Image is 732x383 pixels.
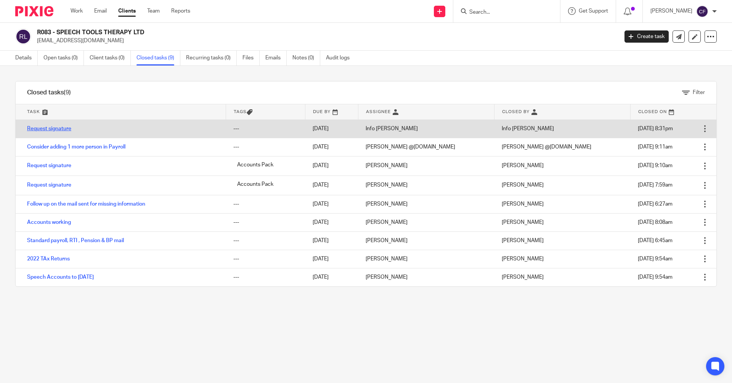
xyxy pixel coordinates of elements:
[358,156,494,176] td: [PERSON_NAME]
[650,7,692,15] p: [PERSON_NAME]
[638,256,673,262] span: [DATE] 9:54am
[15,29,31,45] img: svg%3E
[64,89,71,96] span: (9)
[358,268,494,286] td: [PERSON_NAME]
[233,180,277,189] span: Accounts Pack
[171,7,190,15] a: Reports
[27,256,70,262] a: 2022 TAx Returns
[15,51,38,65] a: Details
[358,213,494,231] td: [PERSON_NAME]
[358,195,494,213] td: [PERSON_NAME]
[233,125,297,132] div: ---
[37,29,498,37] h2: R083 - SPEECH TOOLS THERAPY LTD
[27,126,71,131] a: Request signature
[43,51,84,65] a: Open tasks (0)
[233,200,297,208] div: ---
[27,89,71,97] h1: Closed tasks
[358,120,494,138] td: Info [PERSON_NAME]
[305,195,358,213] td: [DATE]
[27,220,71,225] a: Accounts working
[358,250,494,268] td: [PERSON_NAME]
[326,51,355,65] a: Audit logs
[233,273,297,281] div: ---
[90,51,131,65] a: Client tasks (0)
[305,138,358,156] td: [DATE]
[305,156,358,176] td: [DATE]
[638,163,673,168] span: [DATE] 9:10am
[638,274,673,280] span: [DATE] 9:54am
[305,250,358,268] td: [DATE]
[27,238,124,243] a: Standard payroll, RTI , Pension & BP mail
[579,8,608,14] span: Get Support
[94,7,107,15] a: Email
[27,201,145,207] a: Follow up on the mail sent for missing information
[233,255,297,263] div: ---
[638,238,673,243] span: [DATE] 6:45am
[502,220,544,225] span: [PERSON_NAME]
[27,274,94,280] a: Speech Accounts to [DATE]
[502,182,544,188] span: [PERSON_NAME]
[118,7,136,15] a: Clients
[233,219,297,226] div: ---
[233,143,297,151] div: ---
[502,238,544,243] span: [PERSON_NAME]
[638,201,673,207] span: [DATE] 6:27am
[624,30,669,43] a: Create task
[292,51,320,65] a: Notes (0)
[233,237,297,244] div: ---
[502,126,554,131] span: Info [PERSON_NAME]
[469,9,537,16] input: Search
[638,182,673,188] span: [DATE] 7:59am
[242,51,260,65] a: Files
[27,144,125,150] a: Consider adding 1 more person in Payroll
[502,256,544,262] span: [PERSON_NAME]
[186,51,237,65] a: Recurring tasks (0)
[136,51,180,65] a: Closed tasks (9)
[502,163,544,168] span: [PERSON_NAME]
[358,138,494,156] td: [PERSON_NAME] @[DOMAIN_NAME]
[71,7,83,15] a: Work
[502,201,544,207] span: [PERSON_NAME]
[305,268,358,286] td: [DATE]
[638,220,673,225] span: [DATE] 8:08am
[502,144,591,150] span: [PERSON_NAME] @[DOMAIN_NAME]
[305,213,358,231] td: [DATE]
[638,144,673,150] span: [DATE] 9:11am
[305,176,358,195] td: [DATE]
[37,37,613,45] p: [EMAIL_ADDRESS][DOMAIN_NAME]
[358,231,494,250] td: [PERSON_NAME]
[27,182,71,188] a: Request signature
[15,6,53,16] img: Pixie
[27,163,71,168] a: Request signature
[502,274,544,280] span: [PERSON_NAME]
[305,231,358,250] td: [DATE]
[693,90,705,95] span: Filter
[358,176,494,195] td: [PERSON_NAME]
[696,5,708,18] img: svg%3E
[147,7,160,15] a: Team
[233,160,277,170] span: Accounts Pack
[265,51,287,65] a: Emails
[226,104,305,120] th: Tags
[638,126,673,131] span: [DATE] 8:31pm
[305,120,358,138] td: [DATE]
